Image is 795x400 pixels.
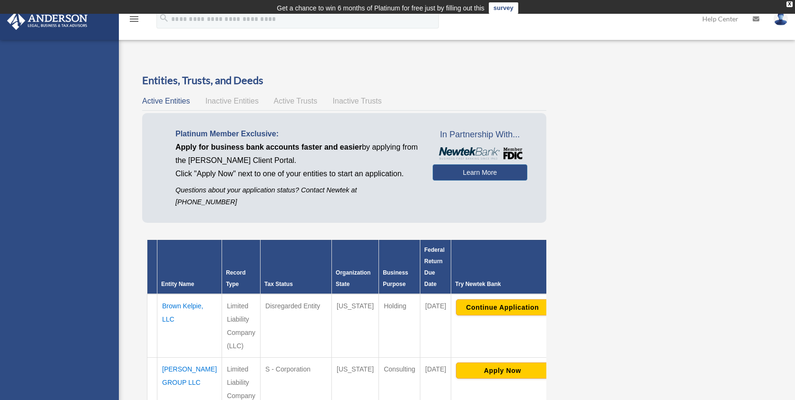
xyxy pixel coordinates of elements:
p: Click "Apply Now" next to one of your entities to start an application. [175,167,418,181]
h3: Entities, Trusts, and Deeds [142,73,546,88]
th: Record Type [222,240,261,294]
th: Business Purpose [379,240,420,294]
span: Inactive Entities [205,97,259,105]
a: survey [489,2,518,14]
p: Platinum Member Exclusive: [175,127,418,141]
td: Brown Kelpie, LLC [157,294,222,358]
td: [US_STATE] [332,294,379,358]
td: Disregarded Entity [261,294,332,358]
th: Tax Status [261,240,332,294]
span: Active Trusts [274,97,318,105]
div: close [786,1,793,7]
span: In Partnership With... [433,127,527,143]
th: Entity Name [157,240,222,294]
a: menu [128,17,140,25]
span: Inactive Trusts [333,97,382,105]
i: search [159,13,169,23]
td: Holding [379,294,420,358]
th: Organization State [332,240,379,294]
button: Apply Now [456,362,549,379]
img: NewtekBankLogoSM.png [437,147,523,160]
img: Anderson Advisors Platinum Portal [4,11,90,30]
td: Limited Liability Company (LLC) [222,294,261,358]
i: menu [128,13,140,25]
span: Apply for business bank accounts faster and easier [175,143,362,151]
th: Federal Return Due Date [420,240,451,294]
button: Continue Application [456,299,549,315]
p: by applying from the [PERSON_NAME] Client Portal. [175,141,418,167]
a: Learn More [433,164,527,181]
span: Active Entities [142,97,190,105]
div: Get a chance to win 6 months of Platinum for free just by filling out this [277,2,485,14]
td: [DATE] [420,294,451,358]
img: User Pic [774,12,788,26]
div: Try Newtek Bank [455,278,550,290]
p: Questions about your application status? Contact Newtek at [PHONE_NUMBER] [175,184,418,208]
